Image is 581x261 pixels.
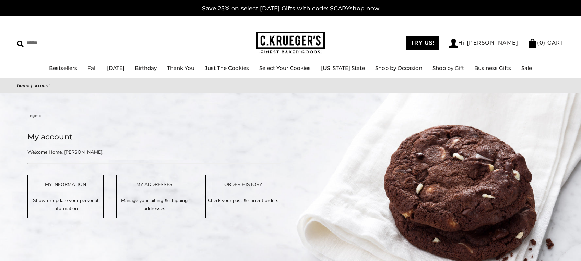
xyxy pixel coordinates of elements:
[117,197,192,212] p: Manage your billing & shipping addresses
[27,131,281,143] h1: My account
[107,65,125,71] a: [DATE]
[321,65,365,71] a: [US_STATE] State
[349,5,379,12] span: shop now
[49,65,77,71] a: Bestsellers
[116,175,192,218] a: MY ADDRESSES Manage your billing & shipping addresses
[449,39,518,48] a: Hi [PERSON_NAME]
[34,82,50,89] span: Account
[205,175,281,218] a: ORDER HISTORY Check your past & current orders
[528,39,537,48] img: Bag
[31,82,32,89] span: |
[117,181,192,188] div: MY ADDRESSES
[206,181,281,188] div: ORDER HISTORY
[27,175,104,218] a: MY INFORMATION Show or update your personal information
[87,65,97,71] a: Fall
[432,65,464,71] a: Shop by Gift
[17,82,29,89] a: Home
[202,5,379,12] a: Save 25% on select [DATE] Gifts with code: SCARYshop now
[135,65,157,71] a: Birthday
[27,148,209,156] p: Welcome Home, [PERSON_NAME]!
[528,39,564,46] a: (0) CART
[256,32,325,54] img: C.KRUEGER'S
[17,38,99,48] input: Search
[17,41,24,47] img: Search
[206,197,281,204] p: Check your past & current orders
[28,181,103,188] div: MY INFORMATION
[205,65,249,71] a: Just The Cookies
[28,197,103,212] p: Show or update your personal information
[375,65,422,71] a: Shop by Occasion
[474,65,511,71] a: Business Gifts
[449,39,458,48] img: Account
[259,65,311,71] a: Select Your Cookies
[17,82,564,89] nav: breadcrumbs
[167,65,194,71] a: Thank You
[521,65,532,71] a: Sale
[27,113,41,119] a: Logout
[406,36,440,50] a: TRY US!
[539,39,544,46] span: 0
